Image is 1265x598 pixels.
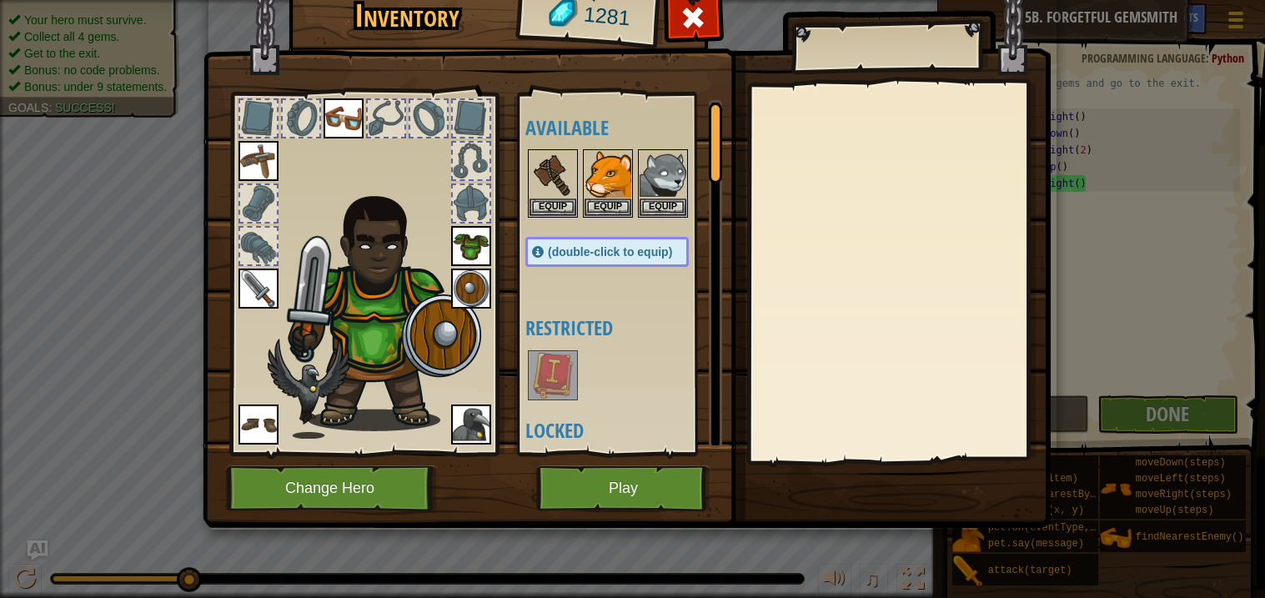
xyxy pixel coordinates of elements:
span: (double-click to equip) [548,245,672,259]
button: Change Hero [226,465,438,511]
img: male.png [280,188,484,431]
img: portrait.png [530,352,576,399]
h4: Locked [525,420,722,441]
img: Gordon_Stalwart_Hair.png [280,187,486,431]
img: portrait.png [451,226,491,266]
button: Play [536,465,710,511]
h4: Restricted [525,317,722,339]
img: portrait.png [451,269,491,309]
img: portrait.png [238,269,279,309]
img: portrait.png [640,151,686,198]
img: portrait.png [238,405,279,445]
img: portrait.png [451,405,491,445]
img: portrait.png [585,151,631,198]
img: portrait.png [324,98,364,138]
button: Equip [640,198,686,216]
button: Equip [585,198,631,216]
img: raven-paper-doll.png [268,339,349,439]
img: portrait.png [530,151,576,198]
button: Equip [530,198,576,216]
h4: Available [525,117,722,138]
img: portrait.png [238,141,279,181]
